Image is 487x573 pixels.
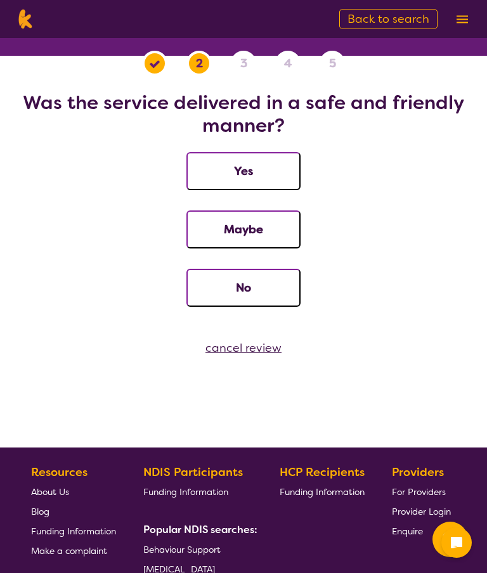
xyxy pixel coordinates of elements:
[339,9,438,29] a: Back to search
[196,54,203,73] span: 2
[143,539,252,559] a: Behaviour Support
[31,506,49,517] span: Blog
[392,506,451,517] span: Provider Login
[280,465,365,480] b: HCP Recipients
[280,482,365,501] a: Funding Information
[432,522,468,557] button: Channel Menu
[392,525,423,537] span: Enquire
[15,10,35,29] img: Karista logo
[143,523,257,536] b: Popular NDIS searches:
[143,544,221,555] span: Behaviour Support
[31,501,116,521] a: Blog
[280,486,365,498] span: Funding Information
[392,486,446,498] span: For Providers
[31,545,107,557] span: Make a complaint
[240,54,247,73] span: 3
[186,210,301,248] button: Maybe
[392,465,444,480] b: Providers
[31,465,88,480] b: Resources
[31,521,116,541] a: Funding Information
[329,54,336,73] span: 5
[143,486,228,498] span: Funding Information
[186,152,301,190] button: Yes
[347,11,429,27] span: Back to search
[31,541,116,560] a: Make a complaint
[186,269,301,307] button: No
[392,501,451,521] a: Provider Login
[143,465,243,480] b: NDIS Participants
[392,482,451,501] a: For Providers
[143,482,252,501] a: Funding Information
[457,15,468,23] img: menu
[31,482,116,501] a: About Us
[284,54,292,73] span: 4
[15,91,472,137] h2: Was the service delivered in a safe and friendly manner?
[392,521,451,541] a: Enquire
[31,486,69,498] span: About Us
[31,525,116,537] span: Funding Information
